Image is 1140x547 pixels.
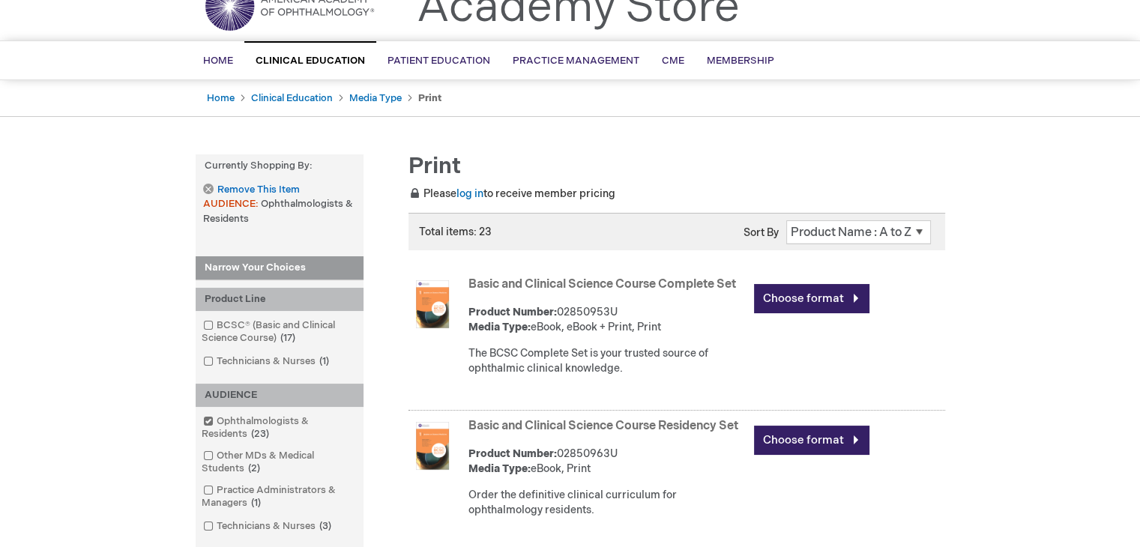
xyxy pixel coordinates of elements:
a: Basic and Clinical Science Course Complete Set [468,277,736,291]
span: Home [203,55,233,67]
a: Practice Administrators & Managers1 [199,483,360,510]
strong: Media Type: [468,462,531,475]
span: 2 [244,462,264,474]
label: Sort By [744,226,779,239]
span: AUDIENCE [203,198,261,210]
a: log in [456,187,483,200]
img: Basic and Clinical Science Course Residency Set [408,422,456,470]
span: 1 [247,497,265,509]
span: CME [662,55,684,67]
a: Technicians & Nurses3 [199,519,337,534]
span: 1 [316,355,333,367]
a: Choose format [754,284,869,313]
a: BCSC® (Basic and Clinical Science Course)17 [199,318,360,345]
span: Total items: 23 [419,226,492,238]
strong: Product Number: [468,447,557,460]
div: The BCSC Complete Set is your trusted source of ophthalmic clinical knowledge. [468,346,747,376]
span: Clinical Education [256,55,365,67]
div: AUDIENCE [196,384,364,407]
span: 23 [247,428,273,440]
span: Practice Management [513,55,639,67]
a: Ophthalmologists & Residents23 [199,414,360,441]
a: Other MDs & Medical Students2 [199,449,360,476]
strong: Print [418,92,441,104]
a: Basic and Clinical Science Course Residency Set [468,419,738,433]
span: Patient Education [387,55,490,67]
a: Media Type [349,92,402,104]
div: 02850953U eBook, eBook + Print, Print [468,305,747,335]
span: Remove This Item [217,183,300,197]
img: Basic and Clinical Science Course Complete Set [408,280,456,328]
div: 02850963U eBook, Print [468,447,747,477]
a: Technicians & Nurses1 [199,354,335,369]
a: Clinical Education [251,92,333,104]
a: Remove This Item [203,184,299,196]
div: Order the definitive clinical curriculum for ophthalmology residents. [468,488,747,518]
strong: Currently Shopping by: [196,154,364,178]
a: Choose format [754,426,869,455]
strong: Narrow Your Choices [196,256,364,280]
a: Home [207,92,235,104]
span: Membership [707,55,774,67]
span: 3 [316,520,335,532]
span: 17 [277,332,299,344]
strong: Media Type: [468,321,531,333]
strong: Product Number: [468,306,557,318]
div: Product Line [196,288,364,311]
span: Ophthalmologists & Residents [203,198,353,225]
span: Please to receive member pricing [408,187,615,200]
span: Print [408,153,461,180]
